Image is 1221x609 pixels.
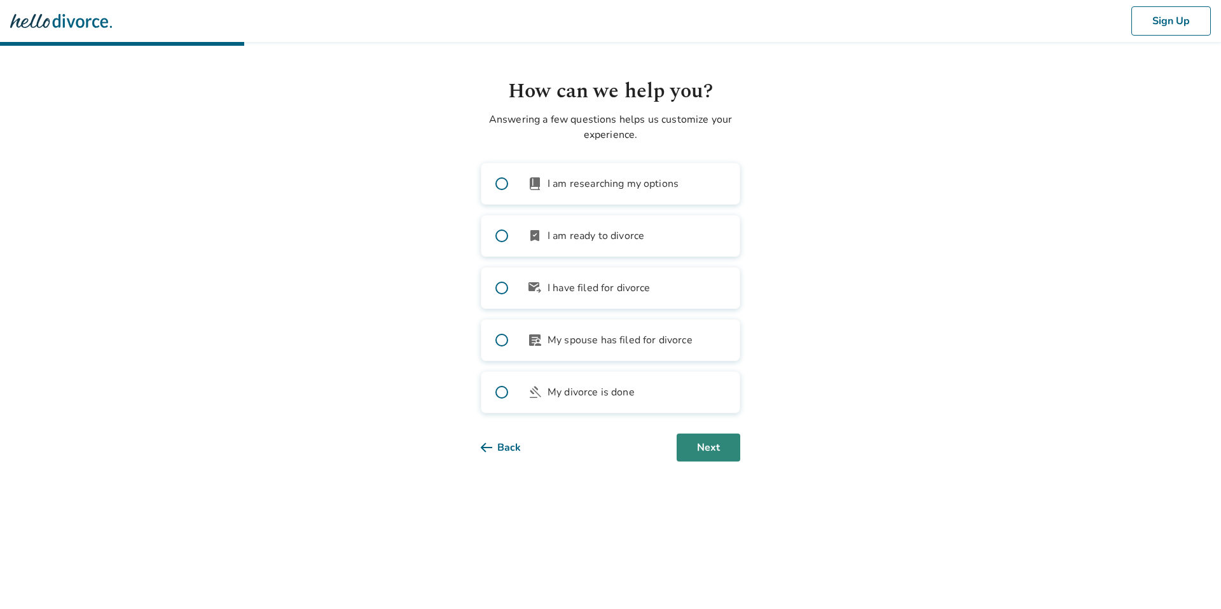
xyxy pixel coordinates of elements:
[548,280,651,296] span: I have filed for divorce
[10,8,112,34] img: Hello Divorce Logo
[481,434,541,462] button: Back
[481,112,740,142] p: Answering a few questions helps us customize your experience.
[527,176,542,191] span: book_2
[1157,548,1221,609] iframe: Chat Widget
[1131,6,1211,36] button: Sign Up
[481,76,740,107] h1: How can we help you?
[527,280,542,296] span: outgoing_mail
[548,228,644,243] span: I am ready to divorce
[677,434,740,462] button: Next
[527,332,542,348] span: article_person
[548,385,635,400] span: My divorce is done
[548,332,693,348] span: My spouse has filed for divorce
[527,385,542,400] span: gavel
[527,228,542,243] span: bookmark_check
[548,176,679,191] span: I am researching my options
